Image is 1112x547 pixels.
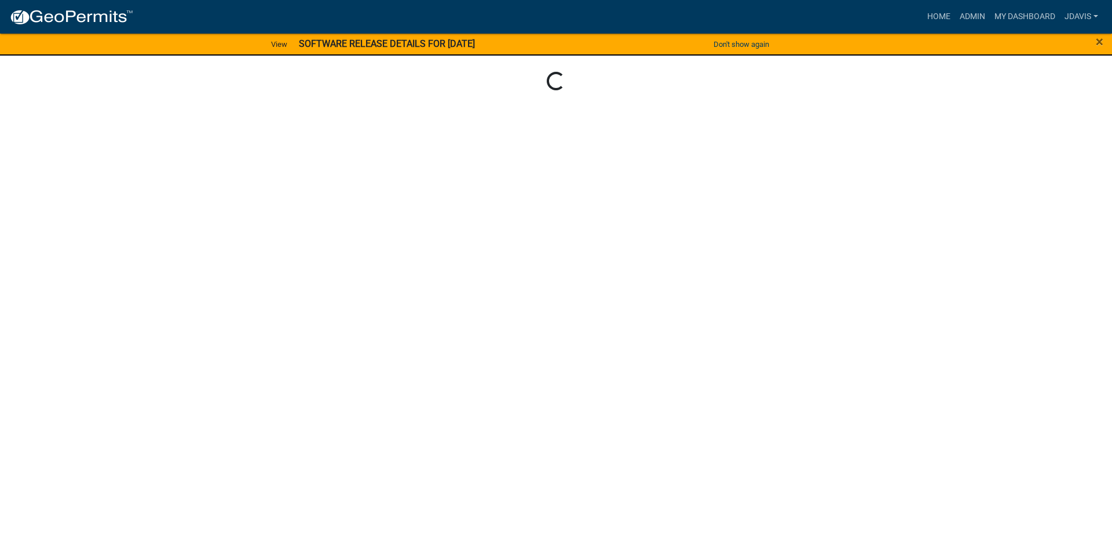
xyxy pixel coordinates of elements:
[709,35,774,54] button: Don't show again
[990,6,1060,28] a: My Dashboard
[923,6,955,28] a: Home
[1096,35,1103,49] button: Close
[266,35,292,54] a: View
[1096,34,1103,50] span: ×
[1060,6,1103,28] a: jdavis
[955,6,990,28] a: Admin
[299,38,475,49] strong: SOFTWARE RELEASE DETAILS FOR [DATE]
